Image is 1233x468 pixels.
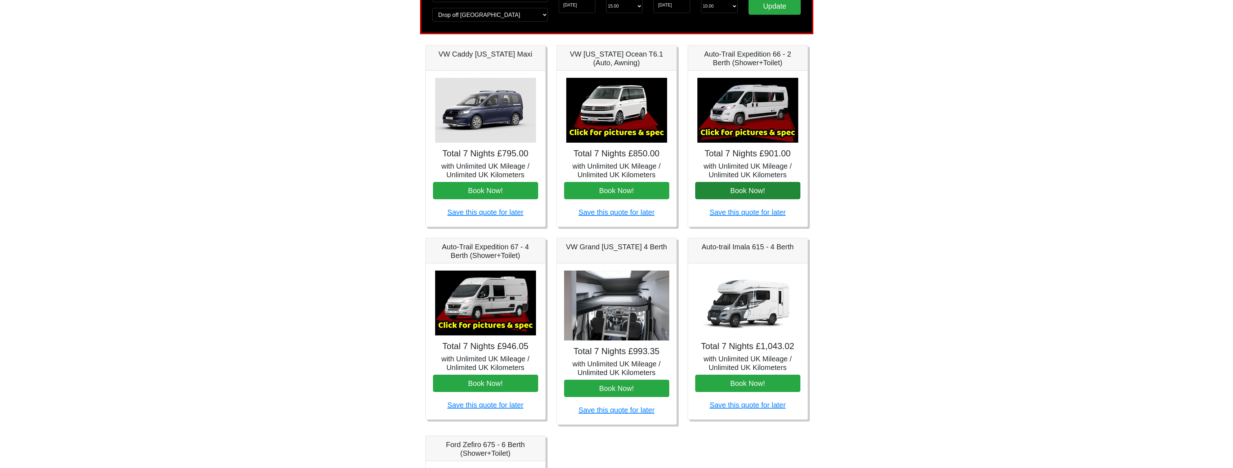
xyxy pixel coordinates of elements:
a: Save this quote for later [578,406,655,414]
h5: with Unlimited UK Mileage / Unlimited UK Kilometers [695,355,800,372]
a: Save this quote for later [578,208,655,216]
h5: with Unlimited UK Mileage / Unlimited UK Kilometers [564,162,669,179]
h4: Total 7 Nights £993.35 [564,346,669,357]
h5: VW Grand [US_STATE] 4 Berth [564,242,669,251]
h5: with Unlimited UK Mileage / Unlimited UK Kilometers [433,162,538,179]
a: Save this quote for later [710,401,786,409]
h5: with Unlimited UK Mileage / Unlimited UK Kilometers [564,360,669,377]
h5: with Unlimited UK Mileage / Unlimited UK Kilometers [695,162,800,179]
h5: VW [US_STATE] Ocean T6.1 (Auto, Awning) [564,50,669,67]
h5: Auto-trail Imala 615 - 4 Berth [695,242,800,251]
h5: Auto-Trail Expedition 66 - 2 Berth (Shower+Toilet) [695,50,800,67]
a: Save this quote for later [447,208,523,216]
h5: Ford Zefiro 675 - 6 Berth (Shower+Toilet) [433,440,538,458]
h5: VW Caddy [US_STATE] Maxi [433,50,538,58]
button: Book Now! [433,182,538,199]
button: Book Now! [564,380,669,397]
h4: Total 7 Nights £1,043.02 [695,341,800,352]
img: Auto-Trail Expedition 67 - 4 Berth (Shower+Toilet) [435,271,536,335]
h4: Total 7 Nights £946.05 [433,341,538,352]
button: Book Now! [433,375,538,392]
h5: Auto-Trail Expedition 67 - 4 Berth (Shower+Toilet) [433,242,538,260]
h4: Total 7 Nights £901.00 [695,148,800,159]
img: Auto-trail Imala 615 - 4 Berth [697,271,798,335]
h5: with Unlimited UK Mileage / Unlimited UK Kilometers [433,355,538,372]
h4: Total 7 Nights £795.00 [433,148,538,159]
img: VW California Ocean T6.1 (Auto, Awning) [566,78,667,143]
a: Save this quote for later [447,401,523,409]
button: Book Now! [564,182,669,199]
img: VW Grand California 4 Berth [564,271,669,341]
button: Book Now! [695,375,800,392]
img: VW Caddy California Maxi [435,78,536,143]
img: Auto-Trail Expedition 66 - 2 Berth (Shower+Toilet) [697,78,798,143]
button: Book Now! [695,182,800,199]
a: Save this quote for later [710,208,786,216]
h4: Total 7 Nights £850.00 [564,148,669,159]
